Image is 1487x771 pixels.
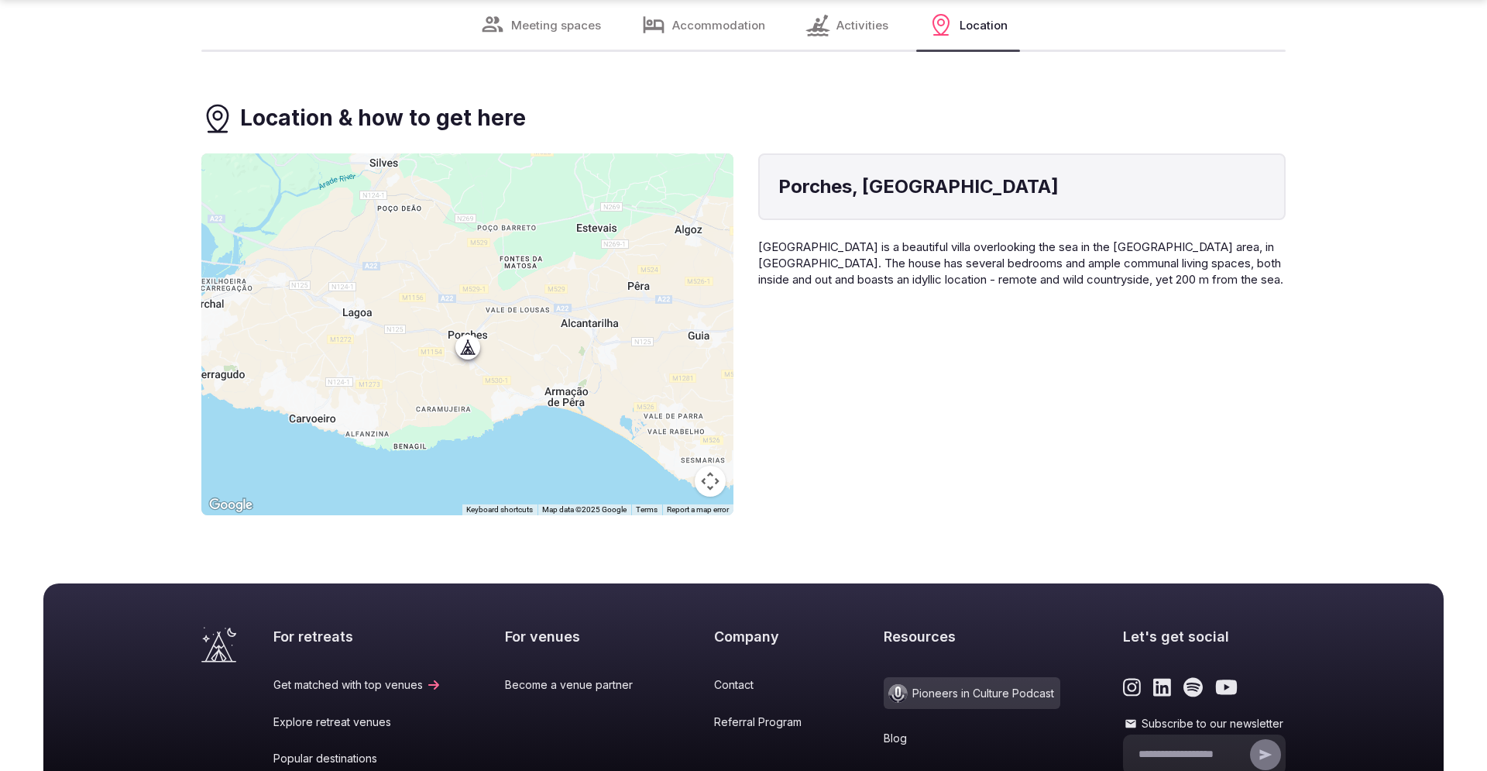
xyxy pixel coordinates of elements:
[672,17,765,33] span: Accommodation
[714,714,820,730] a: Referral Program
[758,239,1283,287] span: [GEOGRAPHIC_DATA] is a beautiful villa overlooking the sea in the [GEOGRAPHIC_DATA] area, in [GEO...
[205,495,256,515] img: Google
[505,677,651,693] a: Become a venue partner
[1123,716,1286,731] label: Subscribe to our newsletter
[884,731,1060,746] a: Blog
[240,103,526,133] h3: Location & how to get here
[1123,677,1141,697] a: Link to the retreats and venues Instagram page
[1183,677,1203,697] a: Link to the retreats and venues Spotify page
[273,627,441,646] h2: For retreats
[1215,677,1238,697] a: Link to the retreats and venues Youtube page
[714,677,820,693] a: Contact
[505,627,651,646] h2: For venues
[205,495,256,515] a: Open this area in Google Maps (opens a new window)
[667,505,729,514] a: Report a map error
[636,505,658,514] a: Terms (opens in new tab)
[273,751,441,766] a: Popular destinations
[960,17,1008,33] span: Location
[884,677,1060,709] a: Pioneers in Culture Podcast
[466,504,533,515] button: Keyboard shortcuts
[273,714,441,730] a: Explore retreat venues
[511,17,601,33] span: Meeting spaces
[542,505,627,514] span: Map data ©2025 Google
[884,627,1060,646] h2: Resources
[714,627,820,646] h2: Company
[1123,627,1286,646] h2: Let's get social
[1153,677,1171,697] a: Link to the retreats and venues LinkedIn page
[273,677,441,693] a: Get matched with top venues
[695,466,726,497] button: Map camera controls
[201,627,236,663] a: Visit the homepage
[778,174,1265,200] h4: Porches, [GEOGRAPHIC_DATA]
[836,17,888,33] span: Activities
